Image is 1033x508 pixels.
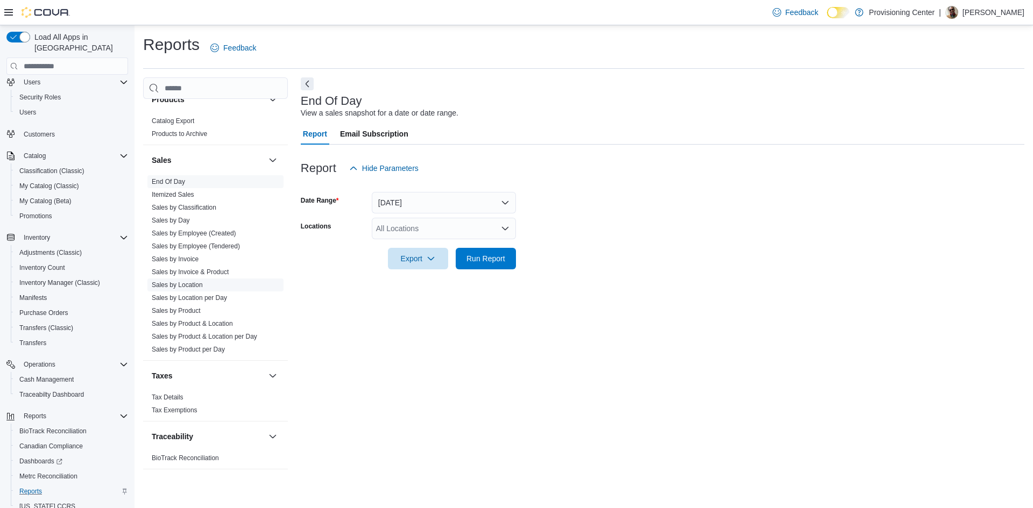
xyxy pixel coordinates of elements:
h1: Reports [143,34,200,55]
h3: Report [301,162,336,175]
span: Export [394,248,442,269]
button: Reports [11,484,132,499]
span: Catalog Export [152,117,194,125]
button: Products [152,94,264,105]
a: Dashboards [15,455,67,468]
span: Sales by Location [152,281,203,289]
span: My Catalog (Beta) [19,197,72,205]
a: Dashboards [11,454,132,469]
span: Catalog [19,149,128,162]
span: Classification (Classic) [19,167,84,175]
button: Users [19,76,45,89]
a: Manifests [15,291,51,304]
a: Feedback [768,2,823,23]
span: Inventory Manager (Classic) [15,276,128,289]
label: Date Range [301,196,339,205]
button: My Catalog (Classic) [11,178,132,194]
img: Cova [22,7,70,18]
span: Purchase Orders [19,309,68,317]
span: Sales by Invoice & Product [152,268,229,276]
button: [DATE] [372,192,516,213]
a: Tax Exemptions [152,406,197,414]
a: My Catalog (Classic) [15,180,83,192]
span: Promotions [19,212,52,220]
button: Next [301,77,314,90]
span: Dashboards [19,457,62,466]
button: Products [266,93,279,106]
input: Dark Mode [827,7,850,18]
span: BioTrack Reconciliation [152,454,219,462]
a: Sales by Employee (Tendered) [152,242,240,250]
a: Sales by Employee (Created) [152,230,236,237]
span: Manifests [15,291,128,304]
span: Users [19,76,128,89]
a: BioTrack Reconciliation [152,454,219,462]
button: Export [388,248,448,269]
span: Sales by Day [152,216,190,225]
span: Email Subscription [340,123,408,145]
button: Users [2,75,132,90]
a: Products to Archive [152,130,207,138]
a: Purchase Orders [15,306,73,319]
button: Classification (Classic) [11,163,132,178]
span: Report [303,123,327,145]
span: Tax Exemptions [152,406,197,414]
button: Taxes [152,370,264,381]
span: Canadian Compliance [15,440,128,453]
a: Cash Management [15,373,78,386]
span: End Of Day [152,177,185,186]
button: Traceabilty Dashboard [11,387,132,402]
span: Feedback [223,42,256,53]
h3: Sales [152,155,172,166]
span: Traceabilty Dashboard [15,388,128,401]
span: Cash Management [19,375,74,384]
span: Sales by Invoice [152,255,199,263]
span: Sales by Product & Location [152,319,233,328]
a: Inventory Manager (Classic) [15,276,104,289]
button: Transfers [11,335,132,350]
button: Sales [266,154,279,167]
span: Hide Parameters [362,163,419,174]
h3: End Of Day [301,95,362,108]
button: Inventory [19,231,54,244]
span: BioTrack Reconciliation [15,425,128,438]
span: Cash Management [15,373,128,386]
span: Security Roles [19,93,61,102]
span: Sales by Product & Location per Day [152,332,257,341]
span: Purchase Orders [15,306,128,319]
a: Itemized Sales [152,191,194,198]
button: Metrc Reconciliation [11,469,132,484]
span: Transfers (Classic) [19,324,73,332]
span: BioTrack Reconciliation [19,427,87,435]
a: Classification (Classic) [15,164,89,177]
span: Feedback [786,7,818,18]
span: Tax Details [152,393,183,402]
button: Run Report [456,248,516,269]
span: Inventory Count [19,263,65,272]
button: Inventory [2,230,132,245]
span: Operations [19,358,128,371]
button: My Catalog (Beta) [11,194,132,209]
span: Customers [19,127,128,141]
button: Promotions [11,209,132,224]
a: Customers [19,128,59,141]
span: My Catalog (Classic) [19,182,79,190]
a: Security Roles [15,91,65,104]
span: Catalog [24,152,46,160]
a: Metrc Reconciliation [15,470,82,483]
a: Transfers (Classic) [15,321,77,334]
span: Inventory Count [15,261,128,274]
a: Sales by Product & Location per Day [152,333,257,340]
p: [PERSON_NAME] [963,6,1024,19]
span: Reports [19,487,42,496]
button: Security Roles [11,90,132,105]
button: Customers [2,126,132,142]
h3: Traceability [152,431,193,442]
a: Feedback [206,37,260,59]
a: Inventory Count [15,261,69,274]
button: Taxes [266,369,279,382]
a: Tax Details [152,393,183,401]
a: Canadian Compliance [15,440,87,453]
div: Mike Kaspar [945,6,958,19]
